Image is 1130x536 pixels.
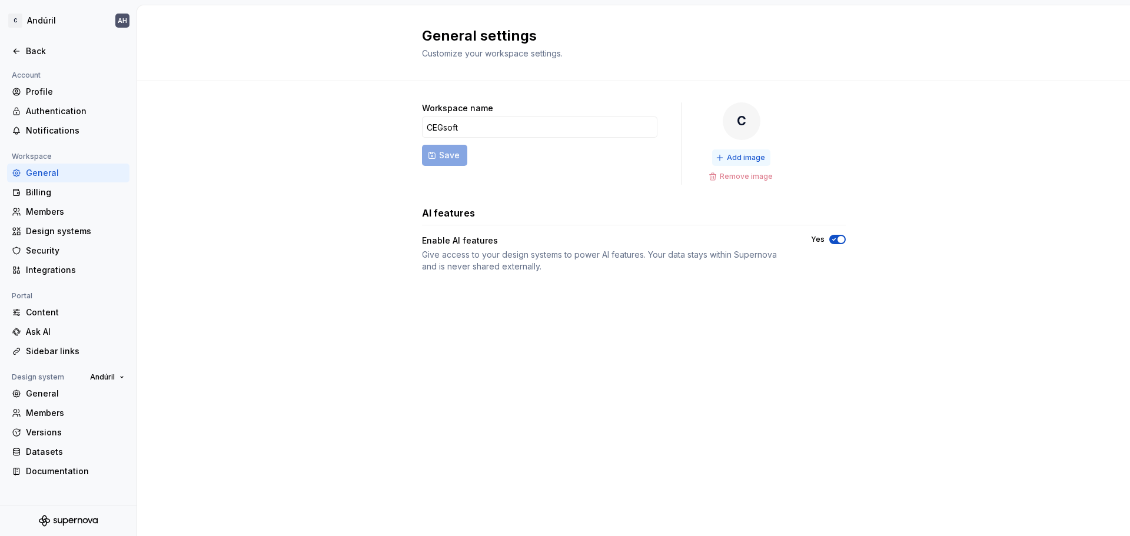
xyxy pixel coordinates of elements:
[7,183,129,202] a: Billing
[712,149,770,166] button: Add image
[422,26,832,45] h2: General settings
[7,289,37,303] div: Portal
[7,462,129,481] a: Documentation
[26,465,125,477] div: Documentation
[727,153,765,162] span: Add image
[26,105,125,117] div: Authentication
[26,187,125,198] div: Billing
[7,68,45,82] div: Account
[26,446,125,458] div: Datasets
[39,515,98,527] svg: Supernova Logo
[26,245,125,257] div: Security
[26,225,125,237] div: Design systems
[7,384,129,403] a: General
[7,42,129,61] a: Back
[26,206,125,218] div: Members
[2,8,134,34] button: CAndúrilAH
[7,102,129,121] a: Authentication
[7,342,129,361] a: Sidebar links
[7,322,129,341] a: Ask AI
[7,423,129,442] a: Versions
[26,345,125,357] div: Sidebar links
[7,370,69,384] div: Design system
[7,121,129,140] a: Notifications
[27,15,56,26] div: Andúril
[26,45,125,57] div: Back
[422,235,790,247] div: Enable AI features
[7,241,129,260] a: Security
[7,222,129,241] a: Design systems
[26,407,125,419] div: Members
[7,82,129,101] a: Profile
[26,307,125,318] div: Content
[7,149,56,164] div: Workspace
[422,48,563,58] span: Customize your workspace settings.
[26,86,125,98] div: Profile
[90,372,115,382] span: Andúril
[26,427,125,438] div: Versions
[7,202,129,221] a: Members
[26,388,125,399] div: General
[26,264,125,276] div: Integrations
[422,249,790,272] div: Give access to your design systems to power AI features. Your data stays within Supernova and is ...
[7,261,129,279] a: Integrations
[7,404,129,422] a: Members
[7,442,129,461] a: Datasets
[26,125,125,137] div: Notifications
[26,167,125,179] div: General
[422,206,475,220] h3: AI features
[723,102,760,140] div: C
[7,303,129,322] a: Content
[8,14,22,28] div: C
[7,164,129,182] a: General
[118,16,127,25] div: AH
[422,102,493,114] label: Workspace name
[811,235,825,244] label: Yes
[26,326,125,338] div: Ask AI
